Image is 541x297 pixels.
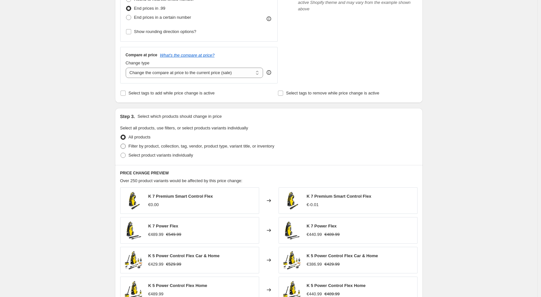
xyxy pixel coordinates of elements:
img: d2_1e5c9eb3-e3ad-4d95-9e4d-05422019029c_80x.jpg [124,250,143,270]
img: d2_1e5c9eb3-e3ad-4d95-9e4d-05422019029c_80x.jpg [282,250,302,270]
p: Select which products should change in price [137,113,222,120]
span: Filter by product, collection, tag, vendor, product type, variant title, or inventory [129,144,274,148]
span: K 5 Power Control Flex Car & Home [148,253,220,258]
div: €386.99 [307,261,322,268]
span: K 5 Power Control Flex Home [307,283,366,288]
span: K 7 Premium Smart Control Flex [148,194,213,199]
img: d2_f1d6b06a-85ff-4f40-93ad-51aab43c5c40_80x.jpg [282,191,302,210]
div: €489.99 [148,231,164,238]
div: help [266,69,272,76]
span: Select all products, use filters, or select products variants individually [120,126,248,130]
span: All products [129,135,151,139]
span: Select tags to add while price change is active [129,91,215,95]
h2: Step 3. [120,113,135,120]
img: d2_6f1e8ca4-76e4-40bc-84a0-8a109fdd1ffb_80x.jpg [282,221,302,240]
span: K 7 Premium Smart Control Flex [307,194,371,199]
span: K 7 Power Flex [148,224,178,228]
span: Select product variants individually [129,153,193,158]
strike: €529.99 [166,261,181,268]
div: €0.00 [148,202,159,208]
span: End prices in a certain number [134,15,191,20]
div: €-0.01 [307,202,319,208]
h3: Compare at price [126,52,157,58]
span: Show rounding direction options? [134,29,196,34]
span: Over 250 product variants would be affected by this price change: [120,178,243,183]
span: K 7 Power Flex [307,224,337,228]
button: What's the compare at price? [160,53,215,58]
strike: €429.99 [325,261,340,268]
span: K 5 Power Control Flex Home [148,283,207,288]
img: d2_6f1e8ca4-76e4-40bc-84a0-8a109fdd1ffb_80x.jpg [124,221,143,240]
strike: €489.99 [325,231,340,238]
h6: PRICE CHANGE PREVIEW [120,170,418,176]
span: Select tags to remove while price change is active [286,91,379,95]
img: d2_f1d6b06a-85ff-4f40-93ad-51aab43c5c40_80x.jpg [124,191,143,210]
span: End prices in .99 [134,6,166,11]
div: €429.99 [148,261,164,268]
span: K 5 Power Control Flex Car & Home [307,253,378,258]
span: Change type [126,60,150,65]
strike: €549.99 [166,231,181,238]
div: €440.99 [307,231,322,238]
